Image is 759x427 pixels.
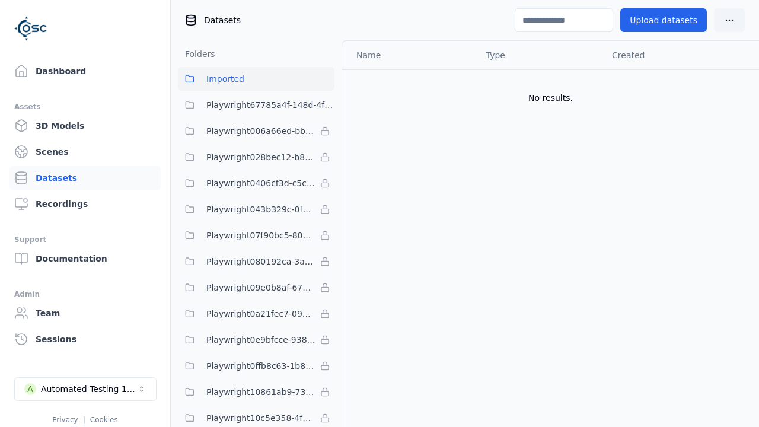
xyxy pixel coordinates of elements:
[206,281,315,295] span: Playwright09e0b8af-6797-487c-9a58-df45af994400
[41,383,137,395] div: Automated Testing 1 - Playwright
[178,250,334,273] button: Playwright080192ca-3ab8-4170-8689-2c2dffafb10d
[178,93,334,117] button: Playwright67785a4f-148d-4fca-8377-30898b20f4a2
[178,380,334,404] button: Playwright10861ab9-735f-4df9-aafe-eebd5bc866d9
[206,176,315,190] span: Playwright0406cf3d-c5c6-4809-a891-d4d7aaf60441
[14,100,156,114] div: Assets
[90,416,118,424] a: Cookies
[620,8,707,32] button: Upload datasets
[206,202,315,216] span: Playwright043b329c-0fea-4eef-a1dd-c1b85d96f68d
[9,114,161,138] a: 3D Models
[206,411,315,425] span: Playwright10c5e358-4f76-4599-baaf-fd5b2776e6be
[206,150,315,164] span: Playwright028bec12-b853-4041-8716-f34111cdbd0b
[14,287,156,301] div: Admin
[206,228,315,243] span: Playwright07f90bc5-80d1-4d58-862e-051c9f56b799
[342,41,477,69] th: Name
[52,416,78,424] a: Privacy
[9,166,161,190] a: Datasets
[24,383,36,395] div: A
[178,276,334,299] button: Playwright09e0b8af-6797-487c-9a58-df45af994400
[9,301,161,325] a: Team
[14,12,47,45] img: Logo
[178,119,334,143] button: Playwright006a66ed-bbfa-4b84-a6f2-8b03960da6f1
[206,333,315,347] span: Playwright0e9bfcce-9385-4655-aad9-5e1830d0cbce
[178,302,334,326] button: Playwright0a21fec7-093e-446e-ac90-feefe60349da
[602,41,740,69] th: Created
[9,140,161,164] a: Scenes
[342,69,759,126] td: No results.
[9,192,161,216] a: Recordings
[178,48,215,60] h3: Folders
[206,254,315,269] span: Playwright080192ca-3ab8-4170-8689-2c2dffafb10d
[178,171,334,195] button: Playwright0406cf3d-c5c6-4809-a891-d4d7aaf60441
[178,197,334,221] button: Playwright043b329c-0fea-4eef-a1dd-c1b85d96f68d
[14,232,156,247] div: Support
[206,124,315,138] span: Playwright006a66ed-bbfa-4b84-a6f2-8b03960da6f1
[206,72,244,86] span: Imported
[14,377,157,401] button: Select a workspace
[9,247,161,270] a: Documentation
[178,354,334,378] button: Playwright0ffb8c63-1b89-42f9-8930-08c6864de4e8
[178,224,334,247] button: Playwright07f90bc5-80d1-4d58-862e-051c9f56b799
[178,328,334,352] button: Playwright0e9bfcce-9385-4655-aad9-5e1830d0cbce
[83,416,85,424] span: |
[206,385,315,399] span: Playwright10861ab9-735f-4df9-aafe-eebd5bc866d9
[204,14,241,26] span: Datasets
[178,67,334,91] button: Imported
[477,41,602,69] th: Type
[178,145,334,169] button: Playwright028bec12-b853-4041-8716-f34111cdbd0b
[206,98,334,112] span: Playwright67785a4f-148d-4fca-8377-30898b20f4a2
[9,59,161,83] a: Dashboard
[9,327,161,351] a: Sessions
[206,359,315,373] span: Playwright0ffb8c63-1b89-42f9-8930-08c6864de4e8
[206,307,315,321] span: Playwright0a21fec7-093e-446e-ac90-feefe60349da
